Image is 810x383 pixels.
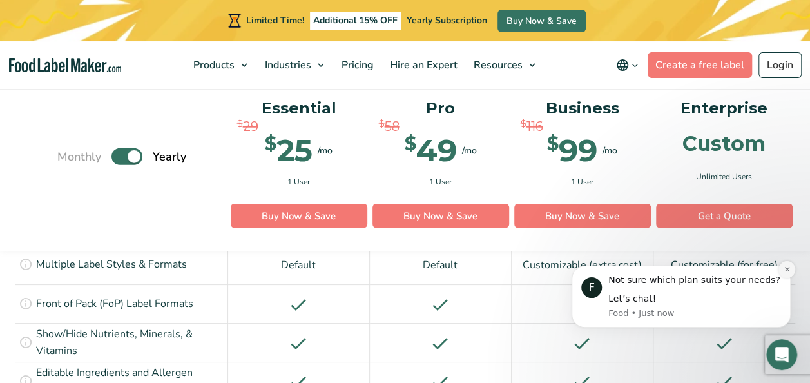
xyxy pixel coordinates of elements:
[682,133,766,153] div: Custom
[56,28,229,59] div: Message content
[56,28,229,41] div: Not sure which plan suits your needs?
[656,204,793,228] a: Get a Quote
[36,296,193,313] p: Front of Pack (FoP) Label Formats
[514,204,651,228] a: Buy Now & Save
[372,204,509,228] a: Buy Now & Save
[189,58,236,72] span: Products
[226,15,243,32] button: Dismiss notification
[57,148,101,165] span: Monthly
[310,12,401,30] span: Additional 15% OFF
[56,61,229,73] p: Message from Food, sent Just now
[547,134,559,153] span: $
[334,41,379,89] a: Pricing
[36,326,224,359] p: Show/Hide Nutrients, Minerals, & Vitamins
[372,95,509,120] p: Pro
[318,143,333,157] span: /mo
[111,148,142,165] label: Toggle
[407,14,487,26] span: Yearly Subscription
[514,95,651,120] p: Business
[497,10,586,32] a: Buy Now & Save
[758,52,802,78] a: Login
[521,116,526,131] span: $
[36,257,187,273] p: Multiple Label Styles & Formats
[766,339,797,370] iframe: Intercom live chat
[379,116,385,131] span: $
[603,143,617,157] span: /mo
[656,95,793,120] p: Enterprise
[228,246,370,284] div: Default
[153,148,186,165] span: Yearly
[547,134,597,165] div: 99
[382,41,463,89] a: Hire an Expert
[512,246,653,284] div: Customizable (extra cost)
[237,116,243,131] span: $
[29,31,50,52] div: Profile image for Food
[186,41,254,89] a: Products
[462,143,477,157] span: /mo
[261,58,313,72] span: Industries
[265,134,276,153] span: $
[338,58,375,72] span: Pricing
[19,19,238,81] div: message notification from Food, Just now. Not sure which plan suits your needs? Let’s chat!
[265,134,313,165] div: 25
[429,175,452,187] span: 1 User
[405,134,457,165] div: 49
[696,170,752,182] span: Unlimited Users
[648,52,752,78] a: Create a free label
[385,116,400,135] span: 58
[287,175,310,187] span: 1 User
[552,246,810,348] iframe: Intercom notifications message
[231,95,367,120] p: Essential
[246,14,304,26] span: Limited Time!
[56,46,229,59] div: Let’s chat!
[526,116,543,135] span: 116
[370,246,512,284] div: Default
[470,58,524,72] span: Resources
[466,41,542,89] a: Resources
[231,204,367,228] a: Buy Now & Save
[571,175,593,187] span: 1 User
[386,58,459,72] span: Hire an Expert
[257,41,331,89] a: Industries
[405,134,416,153] span: $
[243,116,258,135] span: 29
